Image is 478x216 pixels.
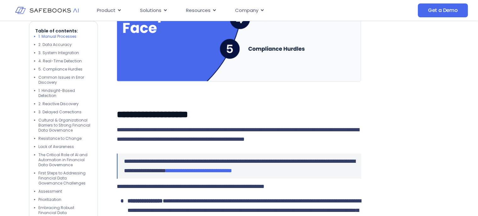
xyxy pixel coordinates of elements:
li: 1. Manual Processes [39,34,92,39]
li: Common Issues in Error Discovery [39,75,92,85]
span: Product [97,7,115,14]
li: 4. Real-Time Detection [39,59,92,64]
p: Table of contents: [36,28,92,34]
div: Menu Toggle [92,4,364,17]
li: Cultural & Organizational Barriers to Strong Financial Data Governance [39,118,92,133]
li: 5. Compliance Hurdles [39,67,92,72]
li: Resistance to Change [39,136,92,141]
li: First Steps to Addressing Financial Data Governance Challenges [39,171,92,186]
nav: Menu [92,4,364,17]
li: 3. System Integration [39,50,92,55]
li: 3. Delayed Corrections [39,110,92,115]
li: Assessment [39,189,92,194]
span: Company [235,7,258,14]
a: Get a Demo [418,3,468,17]
span: Get a Demo [428,7,458,14]
span: Resources [186,7,211,14]
li: Prioritization [39,197,92,202]
li: Lack of Awareness [39,144,92,149]
li: The Critical Role of AI and Automation in Financial Data Governance [39,152,92,168]
span: Solutions [140,7,161,14]
li: 2. Data Accuracy [39,42,92,47]
li: 1. Hindsight-Based Detection [39,88,92,98]
li: 2. Reactive Discovery [39,101,92,106]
